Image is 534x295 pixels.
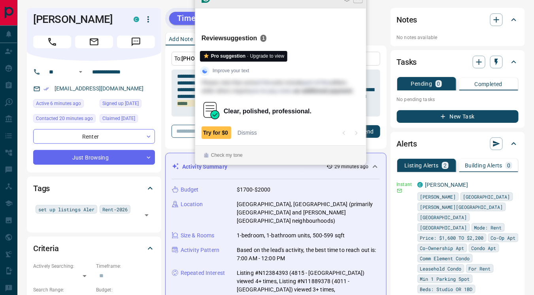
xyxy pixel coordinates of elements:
span: [PERSON_NAME][GEOGRAPHIC_DATA] [420,203,503,211]
div: Just Browsing [33,150,155,165]
p: 0 [507,163,510,168]
p: Building Alerts [465,163,502,168]
p: Listing Alerts [404,163,439,168]
div: Tags [33,179,155,198]
button: Timeline [169,12,217,25]
svg: Email Verified [43,86,49,92]
p: 1-bedroom, 1-bathroom units, 500-599 sqft [237,231,345,240]
span: Condo Apt [472,244,496,252]
span: Message [117,36,155,48]
div: condos.ca [134,17,139,22]
h2: Alerts [397,137,417,150]
p: Search Range: [33,286,92,293]
span: Mode: Rent [474,224,502,231]
span: Co-Op Apt [491,234,516,242]
div: Criteria [33,239,155,258]
textarea: To enrich screen reader interactions, please activate Accessibility in Grammarly extension settings [177,73,375,113]
div: Activity Summary29 minutes ago [172,160,380,174]
h2: Tasks [397,56,417,68]
span: Co-Ownership Apt [420,244,464,252]
p: No pending tasks [397,94,519,105]
p: No notes available [397,34,519,41]
span: [PERSON_NAME] [420,193,456,201]
span: Min 1 Parking Spot [420,275,470,283]
span: Price: $1,600 TO $2,200 [420,234,484,242]
span: For Rent [469,265,491,272]
span: set up listings Aler [38,205,94,213]
p: Timeframe: [96,263,155,270]
p: Actively Searching: [33,263,92,270]
p: 2 [443,163,447,168]
div: condos.ca [417,182,423,188]
button: New Task [397,110,519,123]
div: Tasks [397,53,519,71]
p: Budget: [96,286,155,293]
p: Completed [475,81,503,87]
p: 0 [437,81,440,86]
p: $1700-$2000 [237,186,270,194]
p: [GEOGRAPHIC_DATA], [GEOGRAPHIC_DATA] (primarily [GEOGRAPHIC_DATA] and [PERSON_NAME][GEOGRAPHIC_DA... [237,200,380,225]
span: Email [75,36,113,48]
span: Call [33,36,71,48]
h1: [PERSON_NAME] [33,13,122,26]
p: Repeated Interest [181,269,225,277]
p: Pending [411,81,432,86]
span: [GEOGRAPHIC_DATA] [420,224,467,231]
a: [PERSON_NAME] [425,182,468,188]
p: Activity Pattern [181,246,219,254]
div: Mon Oct 13 2025 [33,114,96,125]
span: Contacted 20 minutes ago [36,115,93,122]
p: Based on the lead's activity, the best time to reach out is: 7:00 AM - 12:00 PM [237,246,380,263]
div: Thu Sep 11 2025 [100,114,155,125]
p: Location [181,200,203,209]
button: Open [76,67,85,77]
div: Renter [33,129,155,144]
p: To: [172,52,380,66]
button: Open [141,210,152,221]
span: [GEOGRAPHIC_DATA] [463,193,510,201]
span: Comm Element Condo [420,254,470,262]
div: Thu Sep 11 2025 [100,99,155,110]
span: Rent-2026 [102,205,128,213]
p: Add Note [169,36,193,42]
div: Notes [397,10,519,29]
p: Activity Summary [182,163,227,171]
div: Mon Oct 13 2025 [33,99,96,110]
span: Beds: Studio OR 1BD [420,285,473,293]
span: [PHONE_NUMBER] [181,55,229,62]
span: Signed up [DATE] [102,100,139,107]
p: Size & Rooms [181,231,215,240]
a: [EMAIL_ADDRESS][DOMAIN_NAME] [55,85,144,92]
span: [GEOGRAPHIC_DATA] [420,213,467,221]
p: 29 minutes ago [334,163,369,170]
span: Claimed [DATE] [102,115,135,122]
p: Budget [181,186,199,194]
button: Send [355,125,380,138]
h2: Tags [33,182,50,195]
h2: Notes [397,13,417,26]
p: Instant [397,181,413,188]
div: Alerts [397,134,519,153]
h2: Criteria [33,242,59,255]
span: Active 6 minutes ago [36,100,81,107]
span: Leasehold Condo [420,265,462,272]
svg: Email [397,188,402,194]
